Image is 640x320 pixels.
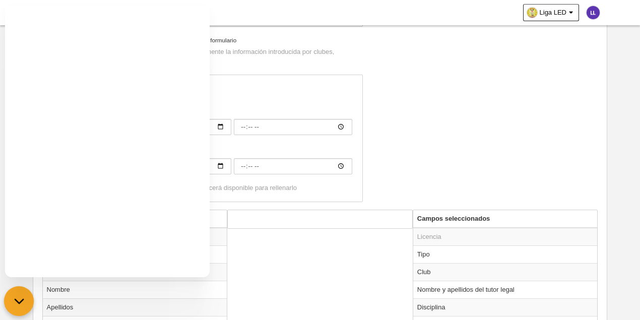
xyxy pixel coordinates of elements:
[540,8,566,18] span: Liga LED
[43,298,227,316] td: Apellidos
[43,281,227,298] td: Nombre
[5,5,210,277] iframe: CLUPIK
[234,119,352,135] input: Fecha de inicio
[413,245,598,263] td: Tipo
[234,158,352,174] input: Fecha de fin
[4,286,34,316] button: chat-button
[587,6,600,19] img: c2l6ZT0zMHgzMCZmcz05JnRleHQ9TEwmYmc9NWUzNWIx.png
[413,263,598,281] td: Club
[413,228,598,246] td: Licencia
[413,210,598,228] th: Campos seleccionados
[523,4,579,21] a: Liga LED
[413,298,598,316] td: Disciplina
[527,8,537,18] img: Oa3ElrZntIAI.30x30.jpg
[413,281,598,298] td: Nombre y apellidos del tutor legal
